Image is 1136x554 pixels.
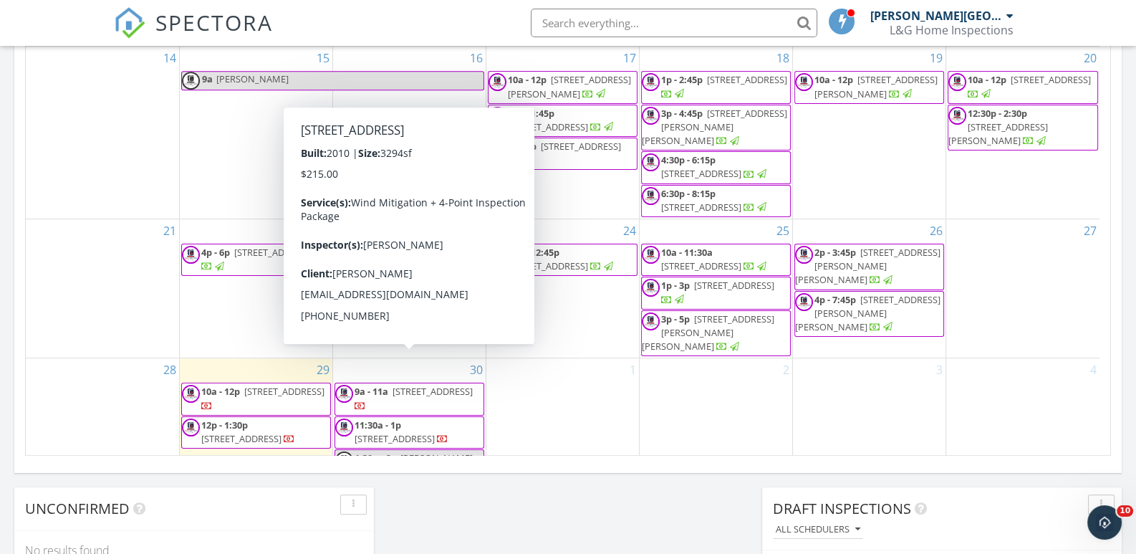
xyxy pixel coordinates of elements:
[355,246,473,272] a: 9a - 11a [STREET_ADDRESS][PERSON_NAME]
[488,140,506,158] img: l_ghi_profile_300x100.jpg
[182,385,200,403] img: l_ghi_profile_300x100.jpg
[795,246,813,264] img: l_ghi_profile_300x100.jpg
[508,259,588,272] span: [STREET_ADDRESS]
[160,219,179,242] a: Go to September 21, 2025
[400,452,473,464] span: [PERSON_NAME]
[661,107,703,120] span: 3p - 4:45p
[814,73,853,86] span: 10a - 12p
[968,73,1006,86] span: 10a - 12p
[486,358,639,473] td: Go to October 1, 2025
[335,452,353,469] img: l_ghi_profile_300x100.jpg
[332,219,486,358] td: Go to September 23, 2025
[795,246,940,286] a: 2p - 3:45p [STREET_ADDRESS][PERSON_NAME][PERSON_NAME]
[640,219,793,358] td: Go to September 25, 2025
[776,525,860,535] div: All schedulers
[774,47,792,70] a: Go to September 18, 2025
[467,219,486,242] a: Go to September 23, 2025
[160,358,179,381] a: Go to September 28, 2025
[946,358,1099,473] td: Go to October 4, 2025
[26,358,179,473] td: Go to September 28, 2025
[794,244,944,290] a: 2p - 3:45p [STREET_ADDRESS][PERSON_NAME][PERSON_NAME]
[488,107,506,125] img: l_ghi_profile_300x100.jpg
[795,73,813,91] img: l_ghi_profile_300x100.jpg
[355,279,462,305] a: 3:20p - 5:05p [STREET_ADDRESS]
[1117,505,1133,517] span: 10
[488,105,637,137] a: 12p - 1:45p [STREET_ADDRESS]
[201,246,314,272] a: 4p - 6p [STREET_ADDRESS]
[642,312,774,353] span: [STREET_ADDRESS][PERSON_NAME][PERSON_NAME]
[201,385,324,411] a: 10a - 12p [STREET_ADDRESS]
[795,246,940,286] span: [STREET_ADDRESS][PERSON_NAME][PERSON_NAME]
[794,71,944,103] a: 10a - 12p [STREET_ADDRESS][PERSON_NAME]
[335,419,353,436] img: l_ghi_profile_300x100.jpg
[946,47,1099,219] td: Go to September 20, 2025
[488,244,637,276] a: 10a - 12:45p [STREET_ADDRESS]
[1087,505,1122,540] iframe: Intercom live chat
[661,312,690,325] span: 3p - 5p
[334,383,484,415] a: 9a - 11a [STREET_ADDRESS]
[642,312,660,330] img: l_ghi_profile_300x100.jpg
[179,47,332,219] td: Go to September 15, 2025
[627,358,639,381] a: Go to October 1, 2025
[182,419,200,436] img: l_ghi_profile_300x100.jpg
[661,246,769,272] a: 10a - 11:30a [STREET_ADDRESS]
[508,73,631,100] a: 10a - 12p [STREET_ADDRESS][PERSON_NAME]
[642,107,787,147] a: 3p - 4:45p [STREET_ADDRESS][PERSON_NAME][PERSON_NAME]
[793,219,946,358] td: Go to September 26, 2025
[201,419,295,445] a: 12p - 1:30p [STREET_ADDRESS]
[201,385,240,398] span: 10a - 12p
[508,246,615,272] a: 10a - 12:45p [STREET_ADDRESS]
[114,19,273,49] a: SPECTORA
[467,47,486,70] a: Go to September 16, 2025
[355,432,435,445] span: [STREET_ADDRESS]
[201,432,281,445] span: [STREET_ADDRESS]
[641,277,791,309] a: 1p - 3p [STREET_ADDRESS]
[774,219,792,242] a: Go to September 25, 2025
[182,72,200,90] img: l_ghi_profile_300x100.jpg
[234,246,314,259] span: [STREET_ADDRESS]
[780,358,792,381] a: Go to October 2, 2025
[927,219,945,242] a: Go to September 26, 2025
[968,73,1091,100] a: 10a - 12p [STREET_ADDRESS]
[332,358,486,473] td: Go to September 30, 2025
[26,47,179,219] td: Go to September 14, 2025
[334,277,484,309] a: 3:20p - 5:05p [STREET_ADDRESS]
[642,312,774,353] a: 3p - 5p [STREET_ADDRESS][PERSON_NAME][PERSON_NAME]
[355,293,435,306] span: [STREET_ADDRESS]
[642,107,787,147] span: [STREET_ADDRESS][PERSON_NAME][PERSON_NAME]
[707,73,787,86] span: [STREET_ADDRESS]
[508,107,554,120] span: 12p - 1:45p
[948,107,1048,147] a: 12:30p - 2:30p [STREET_ADDRESS][PERSON_NAME]
[814,73,938,100] span: [STREET_ADDRESS][PERSON_NAME]
[1011,73,1091,86] span: [STREET_ADDRESS]
[335,246,353,264] img: l_ghi_profile_300x100.jpg
[793,47,946,219] td: Go to September 19, 2025
[620,219,639,242] a: Go to September 24, 2025
[508,246,559,259] span: 10a - 12:45p
[661,73,787,100] a: 1p - 2:45p [STREET_ADDRESS]
[814,73,938,100] a: 10a - 12p [STREET_ADDRESS][PERSON_NAME]
[332,47,486,219] td: Go to September 16, 2025
[314,47,332,70] a: Go to September 15, 2025
[641,185,791,217] a: 6:30p - 8:15p [STREET_ADDRESS]
[948,73,966,91] img: l_ghi_profile_300x100.jpg
[25,499,130,518] span: Unconfirmed
[642,107,660,125] img: l_ghi_profile_300x100.jpg
[793,358,946,473] td: Go to October 3, 2025
[661,201,741,214] span: [STREET_ADDRESS]
[508,140,536,153] span: 2p - 4p
[661,153,769,180] a: 4:30p - 6:15p [STREET_ADDRESS]
[355,419,401,431] span: 11:30a - 1p
[968,107,1027,120] span: 12:30p - 2:30p
[335,279,353,297] img: l_ghi_profile_300x100.jpg
[179,358,332,473] td: Go to September 29, 2025
[508,73,547,86] span: 10a - 12p
[155,7,273,37] span: SPECTORA
[334,416,484,449] a: 11:30a - 1p [STREET_ADDRESS]
[488,71,637,103] a: 10a - 12p [STREET_ADDRESS][PERSON_NAME]
[508,73,631,100] span: [STREET_ADDRESS][PERSON_NAME]
[661,279,690,292] span: 1p - 3p
[355,246,388,259] span: 9a - 11a
[541,140,621,153] span: [STREET_ADDRESS]
[814,246,856,259] span: 2p - 3:45p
